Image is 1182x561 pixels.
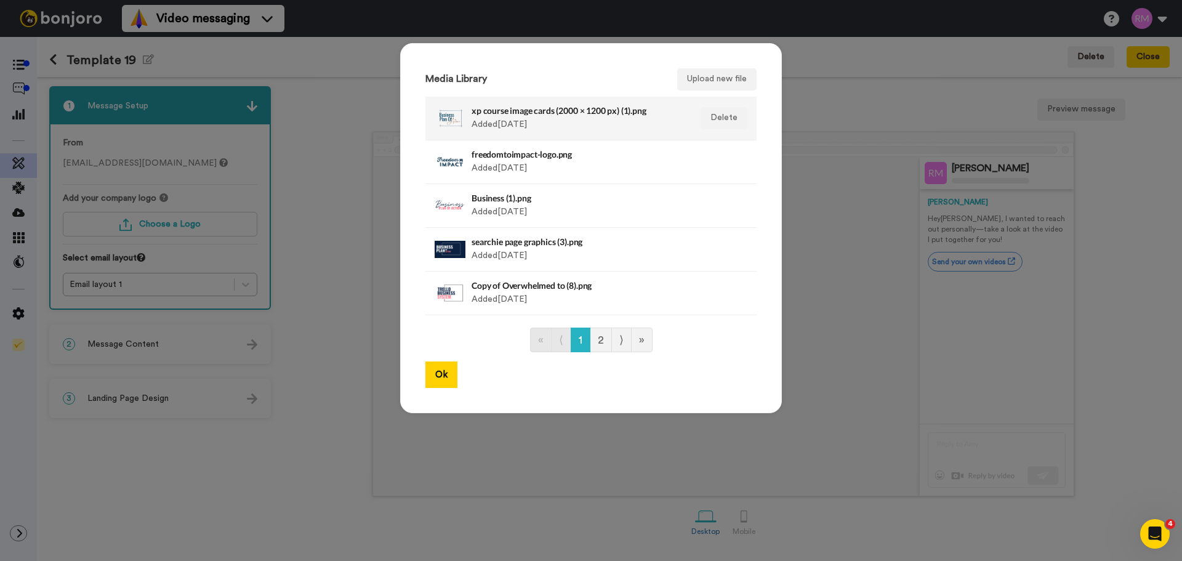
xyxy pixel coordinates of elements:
[472,281,684,290] h4: Copy of Overwhelmed to (8).png
[472,190,684,221] div: Added [DATE]
[1165,519,1175,529] span: 4
[472,278,684,309] div: Added [DATE]
[1140,519,1170,549] iframe: Intercom live chat
[472,147,684,177] div: Added [DATE]
[551,328,571,352] a: Go to previous page
[611,328,632,352] a: Go to next page
[571,328,590,352] a: Go to page number 1
[590,328,612,352] a: Go to page number 2
[701,107,747,129] button: Delete
[472,234,684,265] div: Added [DATE]
[425,74,487,85] h3: Media Library
[425,361,457,388] button: Ok
[472,193,684,203] h4: Business (1).png
[631,328,653,352] a: Go to last page
[472,106,684,115] h4: xp course image cards (2000 × 1200 px) (1).png
[530,328,552,352] a: Go to first page
[677,68,757,91] button: Upload new file
[472,237,684,246] h4: searchie page graphics (3).png
[472,103,684,134] div: Added [DATE]
[472,150,684,159] h4: freedomtoimpact-logo.png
